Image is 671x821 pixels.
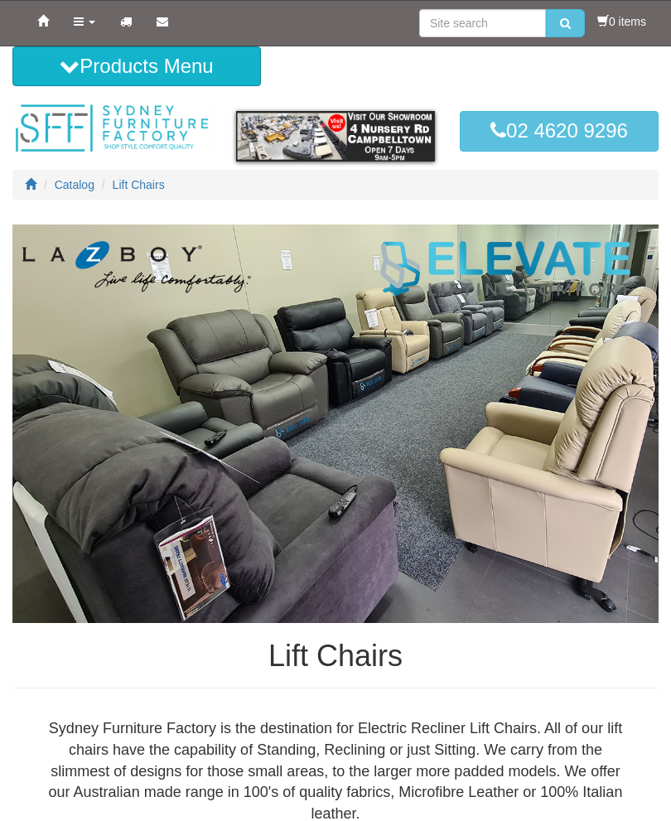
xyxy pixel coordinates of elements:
h1: Lift Chairs [12,640,659,673]
input: Site search [419,9,546,37]
button: Products Menu [12,46,261,86]
img: Sydney Furniture Factory [12,103,211,154]
a: 02 4620 9296 [460,111,659,151]
img: showroom.gif [236,111,435,161]
li: 0 items [597,13,646,30]
a: Lift Chairs [113,178,165,191]
img: Lift Chairs [12,225,659,623]
a: Catalog [55,178,94,191]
